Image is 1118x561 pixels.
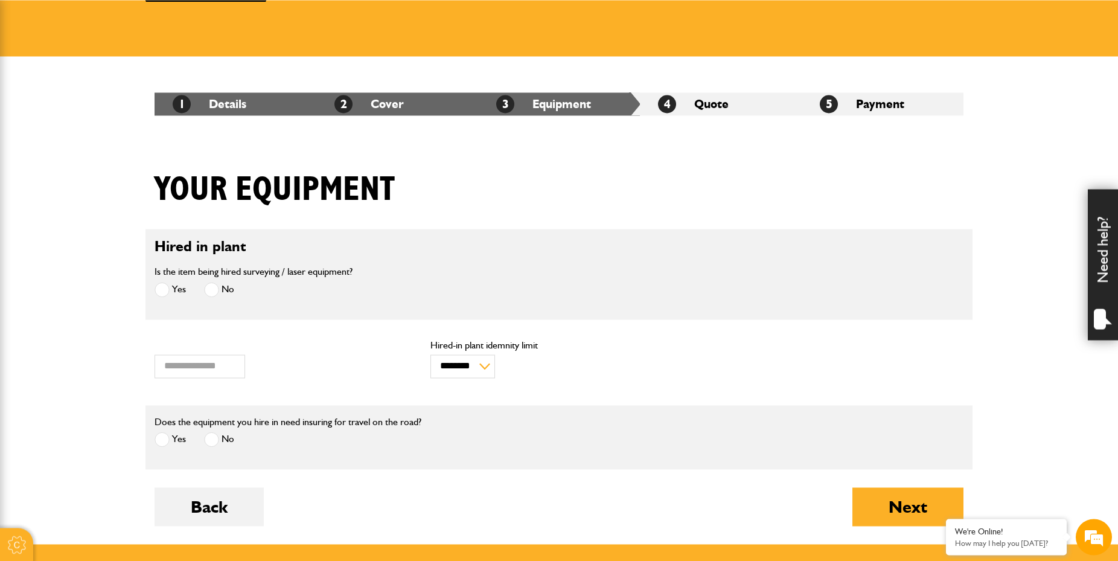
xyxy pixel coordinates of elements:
[955,539,1058,548] p: How may I help you today?
[155,267,353,277] label: Is the item being hired surveying / laser equipment?
[334,95,353,113] span: 2
[640,92,802,115] li: Quote
[155,432,186,447] label: Yes
[204,432,234,447] label: No
[173,95,191,113] span: 1
[955,527,1058,537] div: We're Online!
[478,92,640,115] li: Equipment
[155,170,395,210] h1: Your equipment
[334,97,404,111] a: 2Cover
[820,95,838,113] span: 5
[155,487,264,526] button: Back
[155,238,963,255] h2: Hired in plant
[496,95,514,113] span: 3
[204,282,234,297] label: No
[430,341,688,350] label: Hired-in plant idemnity limit
[173,97,246,111] a: 1Details
[658,95,676,113] span: 4
[1088,189,1118,340] div: Need help?
[852,487,963,526] button: Next
[802,92,963,115] li: Payment
[155,417,421,427] label: Does the equipment you hire in need insuring for travel on the road?
[155,282,186,297] label: Yes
